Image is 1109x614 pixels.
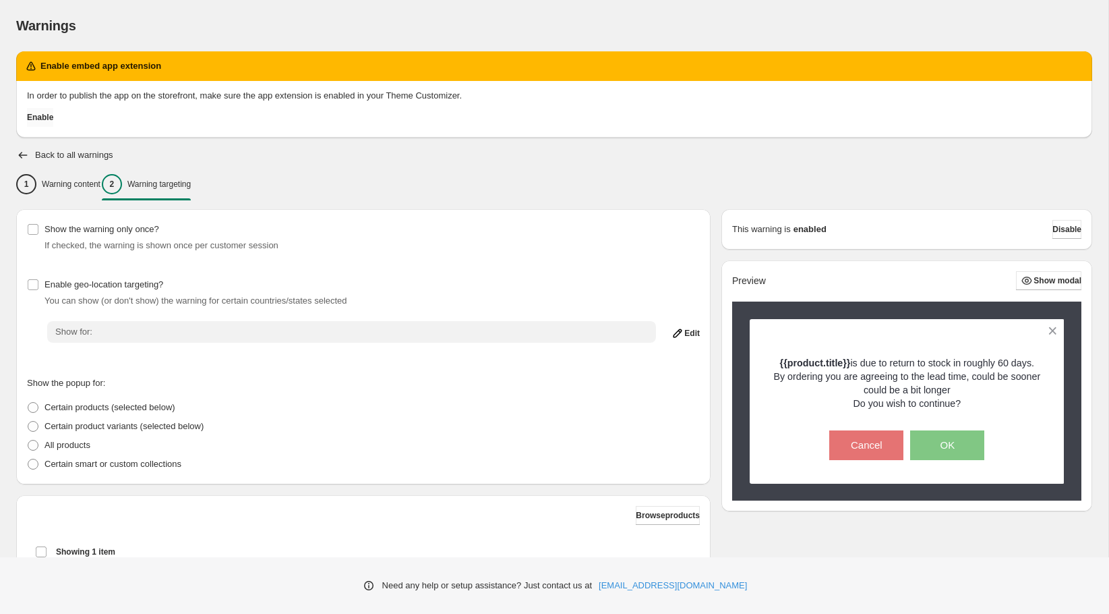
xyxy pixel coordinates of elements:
[55,327,92,337] span: Show for:
[44,439,90,452] p: All products
[102,170,191,198] button: 2Warning targeting
[27,89,1081,103] p: In order to publish the app on the storefront, make sure the app extension is enabled in your The...
[16,18,76,33] span: Warnings
[773,356,1041,397] p: is due to return to stock in roughly 60 days. By ordering you are agreeing to the lead time, coul...
[910,430,984,460] button: OK
[127,179,191,190] p: Warning targeting
[42,179,100,190] p: Warning content
[56,547,115,557] span: Showing 1 item
[44,402,175,412] span: Certain products (selected below)
[27,108,53,127] button: Enable
[44,457,181,471] p: Certain smart or custom collections
[829,430,903,460] button: Cancel
[27,112,53,123] span: Enable
[1016,271,1081,290] button: Show modal
[793,223,827,236] strong: enabled
[44,224,159,234] span: Show the warning only once?
[773,397,1041,410] p: Do you wish to continue?
[780,358,851,368] strong: {{product.title}}
[16,170,100,198] button: 1Warning content
[732,223,791,236] p: This warning is
[40,59,161,73] h2: Enable embed app extension
[35,150,113,161] h2: Back to all warnings
[44,296,347,306] span: You can show (or don't show) the warning for certain countries/states selected
[44,279,163,289] span: Enable geo-location targeting?
[16,174,36,194] div: 1
[599,579,747,592] a: [EMAIL_ADDRESS][DOMAIN_NAME]
[44,421,204,431] span: Certain product variants (selected below)
[44,240,278,250] span: If checked, the warning is shown once per customer session
[732,275,766,287] h2: Preview
[102,174,122,194] div: 2
[636,506,700,525] button: Browseproducts
[1052,220,1081,239] button: Disable
[1052,224,1081,235] span: Disable
[1033,275,1081,286] span: Show modal
[636,510,700,521] span: Browse products
[27,378,105,388] span: Show the popup for:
